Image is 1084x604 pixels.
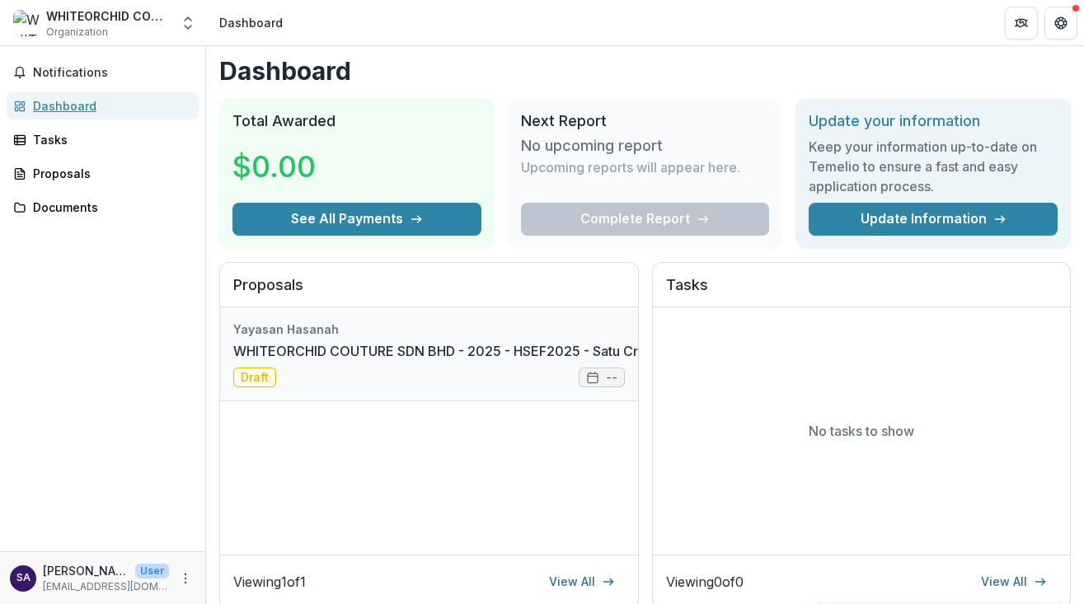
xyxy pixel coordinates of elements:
[7,92,199,119] a: Dashboard
[1005,7,1038,40] button: Partners
[16,573,31,583] div: SHARIFAH SALMAH SHARIFF AHMAD
[46,25,108,40] span: Organization
[7,126,199,153] a: Tasks
[176,569,195,588] button: More
[233,572,306,592] p: Viewing 1 of 1
[219,14,283,31] div: Dashboard
[13,10,40,36] img: WHITEORCHID COUTURE SDN BHD
[809,421,914,441] p: No tasks to show
[809,112,1058,130] h2: Update your information
[33,165,185,182] div: Proposals
[7,59,199,86] button: Notifications
[219,56,1071,86] h1: Dashboard
[809,203,1058,236] a: Update Information
[233,341,677,361] a: WHITEORCHID COUTURE SDN BHD - 2025 - HSEF2025 - Satu Creative
[521,112,770,130] h2: Next Report
[213,11,289,35] nav: breadcrumb
[232,144,356,189] h3: $0.00
[135,564,169,578] p: User
[33,97,185,115] div: Dashboard
[521,157,740,177] p: Upcoming reports will appear here.
[232,203,481,236] button: See All Payments
[809,137,1058,196] h3: Keep your information up-to-date on Temelio to ensure a fast and easy application process.
[666,572,744,592] p: Viewing 0 of 0
[233,276,625,307] h2: Proposals
[46,7,170,25] div: WHITEORCHID COUTURE SDN BHD
[33,131,185,148] div: Tasks
[33,199,185,216] div: Documents
[971,569,1057,595] a: View All
[232,112,481,130] h2: Total Awarded
[7,160,199,187] a: Proposals
[7,194,199,221] a: Documents
[539,569,625,595] a: View All
[43,562,129,579] p: [PERSON_NAME]
[666,276,1058,307] h2: Tasks
[521,137,663,155] h3: No upcoming report
[176,7,199,40] button: Open entity switcher
[33,66,192,80] span: Notifications
[1044,7,1077,40] button: Get Help
[43,579,169,594] p: [EMAIL_ADDRESS][DOMAIN_NAME]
